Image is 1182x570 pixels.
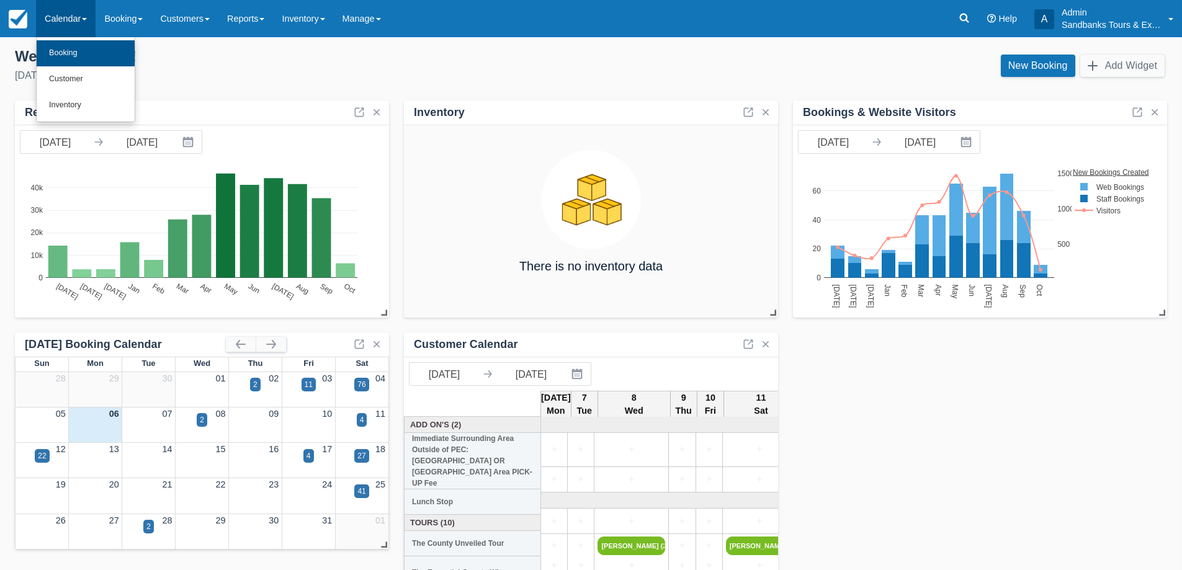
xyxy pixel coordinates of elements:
[699,539,719,553] a: +
[1001,55,1075,77] a: New Booking
[405,433,541,489] th: Immediate Surrounding Area Outside of PEC: [GEOGRAPHIC_DATA] OR [GEOGRAPHIC_DATA] Area PICK-UP Fee
[269,444,279,454] a: 16
[109,409,119,419] a: 06
[200,414,204,425] div: 2
[544,473,564,486] a: +
[544,539,564,553] a: +
[269,515,279,525] a: 30
[598,473,665,486] a: +
[571,515,591,528] a: +
[697,391,723,418] th: 10 Fri
[1062,19,1161,31] p: Sandbanks Tours & Experiences
[726,473,794,486] a: +
[672,443,692,456] a: +
[322,444,332,454] a: 17
[163,373,172,383] a: 30
[109,373,119,383] a: 29
[566,363,591,385] button: Interact with the calendar and add the check-in date for your trip.
[672,473,692,486] a: +
[375,373,385,383] a: 04
[699,443,719,456] a: +
[699,515,719,528] a: +
[87,358,104,368] span: Mon
[109,479,119,489] a: 20
[723,391,798,418] th: 11 Sat
[356,358,368,368] span: Sat
[375,409,385,419] a: 11
[405,489,541,515] th: Lunch Stop
[215,409,225,419] a: 08
[56,409,66,419] a: 05
[215,444,225,454] a: 15
[375,479,385,489] a: 25
[269,479,279,489] a: 23
[56,373,66,383] a: 28
[571,391,598,418] th: 7 Tue
[248,358,263,368] span: Thu
[163,479,172,489] a: 21
[998,14,1017,24] span: Help
[322,515,332,525] a: 31
[408,419,538,430] a: Add On's (2)
[109,515,119,525] a: 27
[215,479,225,489] a: 22
[303,358,314,368] span: Fri
[496,363,566,385] input: End Date
[357,379,365,390] div: 76
[1080,55,1165,77] button: Add Widget
[571,473,591,486] a: +
[322,409,332,419] a: 10
[414,105,465,120] div: Inventory
[598,515,665,528] a: +
[1062,6,1161,19] p: Admin
[322,479,332,489] a: 24
[1034,9,1054,29] div: A
[107,131,177,153] input: End Date
[269,373,279,383] a: 02
[598,443,665,456] a: +
[541,391,571,418] th: [DATE] Mon
[408,517,538,528] a: Tours (10)
[215,373,225,383] a: 01
[25,337,226,352] div: [DATE] Booking Calendar
[194,358,210,368] span: Wed
[885,131,955,153] input: End Date
[987,14,996,23] i: Help
[672,539,692,553] a: +
[360,414,364,425] div: 4
[410,363,479,385] input: Start Date
[726,537,794,555] a: [PERSON_NAME] and B (2)
[414,337,518,352] div: Customer Calendar
[542,150,641,249] img: inventory.png
[56,444,66,454] a: 12
[519,259,663,273] h4: There is no inventory data
[726,515,794,528] a: +
[146,521,151,532] div: 2
[598,537,665,555] a: [PERSON_NAME] (2)
[799,131,868,153] input: Start Date
[37,66,135,92] a: Customer
[56,479,66,489] a: 19
[357,450,365,461] div: 27
[375,444,385,454] a: 18
[253,379,257,390] div: 2
[803,105,956,120] div: Bookings & Website Visitors
[672,515,692,528] a: +
[163,444,172,454] a: 14
[307,450,311,461] div: 4
[598,391,670,418] th: 8 Wed
[269,409,279,419] a: 09
[56,515,66,525] a: 26
[726,443,794,456] a: +
[36,37,135,122] ul: Calendar
[15,68,581,83] div: [DATE]
[15,47,581,66] div: Welcome , Admin !
[571,443,591,456] a: +
[163,515,172,525] a: 28
[9,10,27,29] img: checkfront-main-nav-mini-logo.png
[37,40,135,66] a: Booking
[955,131,980,153] button: Interact with the calendar and add the check-in date for your trip.
[37,92,135,118] a: Inventory
[20,131,90,153] input: Start Date
[34,358,49,368] span: Sun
